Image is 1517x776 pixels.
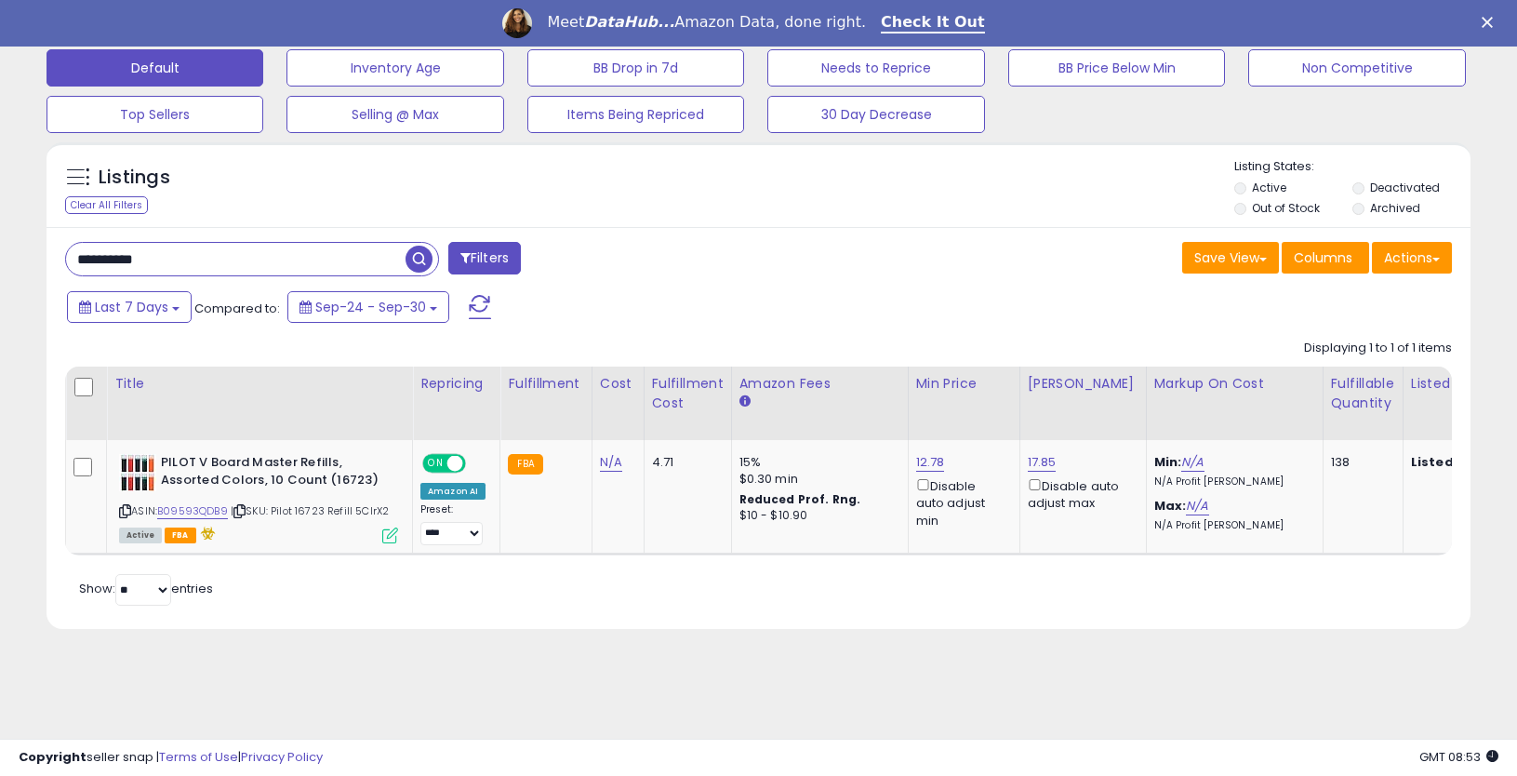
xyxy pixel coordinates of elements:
span: Last 7 Days [95,298,168,316]
div: Amazon AI [420,483,486,500]
a: Privacy Policy [241,748,323,766]
div: Amazon Fees [739,374,900,394]
a: N/A [1181,453,1204,472]
img: Profile image for Georgie [502,8,532,38]
button: Columns [1282,242,1369,274]
div: seller snap | | [19,749,323,767]
span: | SKU: Pilot 16723 Refill 5ClrX2 [231,503,389,518]
button: Inventory Age [286,49,503,87]
img: 41iWLZEy1tS._SL40_.jpg [119,454,156,491]
div: 138 [1331,454,1389,471]
b: Listed Price: [1411,453,1496,471]
button: Sep-24 - Sep-30 [287,291,449,323]
i: hazardous material [196,527,216,540]
i: DataHub... [584,13,674,31]
button: Save View [1182,242,1279,274]
a: 12.78 [916,453,945,472]
span: Show: entries [79,580,213,597]
button: Non Competitive [1248,49,1465,87]
div: Min Price [916,374,1012,394]
th: The percentage added to the cost of goods (COGS) that forms the calculator for Min & Max prices. [1146,367,1323,440]
button: BB Price Below Min [1008,49,1225,87]
span: OFF [463,456,493,472]
button: Items Being Repriced [527,96,744,133]
a: B09593QDB9 [157,503,228,519]
b: PILOT V Board Master Refills, Assorted Colors, 10 Count (16723) [161,454,387,493]
span: Compared to: [194,300,280,317]
b: Max: [1154,497,1187,515]
small: Amazon Fees. [739,394,751,410]
div: [PERSON_NAME] [1028,374,1138,394]
p: N/A Profit [PERSON_NAME] [1154,519,1309,532]
span: Columns [1294,248,1352,267]
b: Reduced Prof. Rng. [739,491,861,507]
div: Clear All Filters [65,196,148,214]
div: 4.71 [652,454,717,471]
button: Filters [448,242,521,274]
div: Fulfillment Cost [652,374,724,413]
div: Displaying 1 to 1 of 1 items [1304,340,1452,357]
div: Cost [600,374,636,394]
div: Repricing [420,374,492,394]
div: Disable auto adjust max [1028,475,1132,512]
small: FBA [508,454,542,475]
p: Listing States: [1234,158,1470,176]
div: Markup on Cost [1154,374,1315,394]
b: Min: [1154,453,1182,471]
strong: Copyright [19,748,86,766]
div: 15% [739,454,894,471]
a: Check It Out [881,13,985,33]
label: Archived [1370,200,1420,216]
label: Out of Stock [1252,200,1320,216]
p: N/A Profit [PERSON_NAME] [1154,475,1309,488]
a: Terms of Use [159,748,238,766]
label: Deactivated [1370,180,1440,195]
button: Actions [1372,242,1452,274]
button: BB Drop in 7d [527,49,744,87]
div: Fulfillment [508,374,583,394]
div: Title [114,374,405,394]
button: Needs to Reprice [767,49,984,87]
div: Meet Amazon Data, done right. [547,13,866,32]
a: 17.85 [1028,453,1057,472]
div: $0.30 min [739,471,894,488]
a: N/A [600,453,622,472]
h5: Listings [99,165,170,191]
span: ON [424,456,447,472]
div: ASIN: [119,454,398,542]
span: All listings currently available for purchase on Amazon [119,528,162,543]
button: Last 7 Days [67,291,192,323]
span: Sep-24 - Sep-30 [315,298,426,316]
div: Fulfillable Quantity [1331,374,1395,413]
button: 30 Day Decrease [767,96,984,133]
div: Close [1482,17,1500,28]
button: Selling @ Max [286,96,503,133]
button: Default [47,49,263,87]
div: $10 - $10.90 [739,508,894,524]
label: Active [1252,180,1286,195]
div: Preset: [420,503,486,545]
div: Disable auto adjust min [916,475,1005,529]
span: FBA [165,528,196,543]
a: N/A [1186,497,1208,515]
button: Top Sellers [47,96,263,133]
span: 2025-10-14 08:53 GMT [1419,748,1498,766]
